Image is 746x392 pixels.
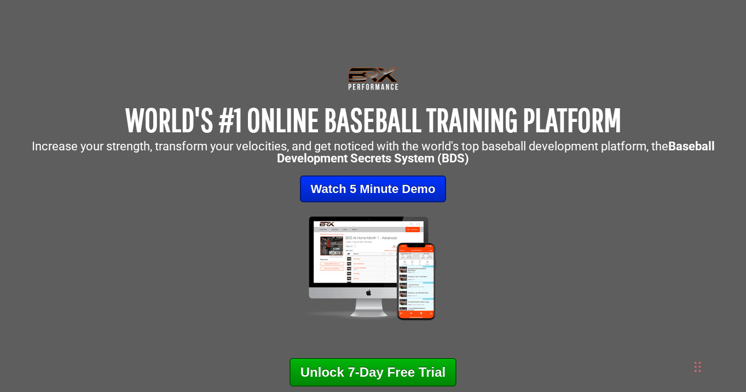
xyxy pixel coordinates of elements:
[300,175,447,202] a: Watch 5 Minute Demo
[585,274,746,392] iframe: Chat Widget
[125,101,621,138] span: WORLD'S #1 ONLINE BASEBALL TRAINING PLATFORM
[290,358,456,387] a: Unlock 7-Day Free Trial
[695,350,701,383] div: Drag
[5,141,741,165] p: Increase your strength, transform your velocities, and get noticed with the world's top baseball ...
[277,139,715,165] strong: Baseball Development Secrets System (BDS)
[346,65,400,92] img: Transparent-Black-BRX-Logo-White-Performance
[286,213,460,323] img: Mockup-2-large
